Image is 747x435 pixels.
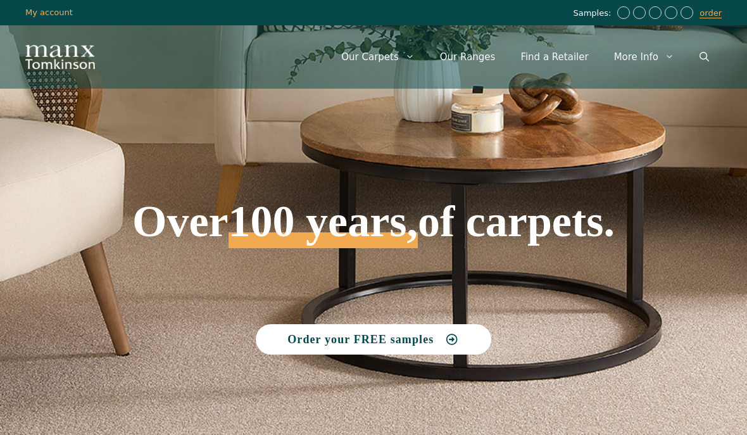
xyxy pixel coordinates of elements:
[287,334,434,345] span: Order your FREE samples
[687,38,722,76] a: Open Search Bar
[256,324,491,355] a: Order your FREE samples
[25,8,73,17] a: My account
[508,38,601,76] a: Find a Retailer
[70,108,677,248] h1: Over of carpets.
[229,210,418,248] span: 100 years,
[573,8,614,19] span: Samples:
[427,38,508,76] a: Our Ranges
[601,38,687,76] a: More Info
[25,45,95,69] img: Manx Tomkinson
[700,8,722,18] a: order
[329,38,722,76] nav: Primary
[329,38,427,76] a: Our Carpets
